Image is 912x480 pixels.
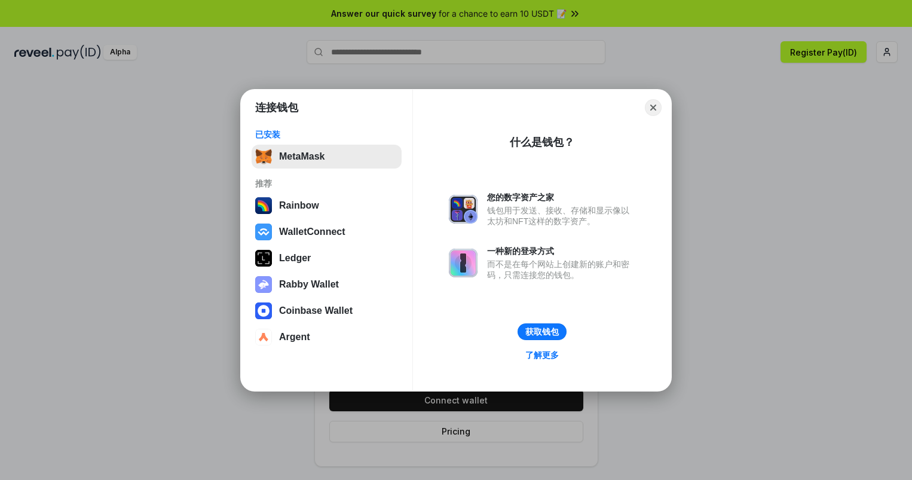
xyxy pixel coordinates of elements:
img: svg+xml,%3Csvg%20width%3D%22120%22%20height%3D%22120%22%20viewBox%3D%220%200%20120%20120%22%20fil... [255,197,272,214]
img: svg+xml,%3Csvg%20width%3D%2228%22%20height%3D%2228%22%20viewBox%3D%220%200%2028%2028%22%20fill%3D... [255,224,272,240]
img: svg+xml,%3Csvg%20xmlns%3D%22http%3A%2F%2Fwww.w3.org%2F2000%2Fsvg%22%20fill%3D%22none%22%20viewBox... [255,276,272,293]
a: 了解更多 [518,347,566,363]
div: Ledger [279,253,311,264]
img: svg+xml,%3Csvg%20fill%3D%22none%22%20height%3D%2233%22%20viewBox%3D%220%200%2035%2033%22%20width%... [255,148,272,165]
h1: 连接钱包 [255,100,298,115]
button: Ledger [252,246,402,270]
img: svg+xml,%3Csvg%20width%3D%2228%22%20height%3D%2228%22%20viewBox%3D%220%200%2028%2028%22%20fill%3D... [255,329,272,346]
button: MetaMask [252,145,402,169]
div: 推荐 [255,178,398,189]
div: 钱包用于发送、接收、存储和显示像以太坊和NFT这样的数字资产。 [487,205,635,227]
div: Coinbase Wallet [279,305,353,316]
div: 而不是在每个网站上创建新的账户和密码，只需连接您的钱包。 [487,259,635,280]
div: 您的数字资产之家 [487,192,635,203]
div: MetaMask [279,151,325,162]
button: Coinbase Wallet [252,299,402,323]
button: Argent [252,325,402,349]
img: svg+xml,%3Csvg%20width%3D%2228%22%20height%3D%2228%22%20viewBox%3D%220%200%2028%2028%22%20fill%3D... [255,302,272,319]
div: Argent [279,332,310,343]
img: svg+xml,%3Csvg%20xmlns%3D%22http%3A%2F%2Fwww.w3.org%2F2000%2Fsvg%22%20fill%3D%22none%22%20viewBox... [449,249,478,277]
div: WalletConnect [279,227,345,237]
div: 已安装 [255,129,398,140]
button: Rabby Wallet [252,273,402,296]
div: 一种新的登录方式 [487,246,635,256]
img: svg+xml,%3Csvg%20xmlns%3D%22http%3A%2F%2Fwww.w3.org%2F2000%2Fsvg%22%20width%3D%2228%22%20height%3... [255,250,272,267]
div: Rainbow [279,200,319,211]
button: Rainbow [252,194,402,218]
button: Close [645,99,662,116]
div: 获取钱包 [525,326,559,337]
img: svg+xml,%3Csvg%20xmlns%3D%22http%3A%2F%2Fwww.w3.org%2F2000%2Fsvg%22%20fill%3D%22none%22%20viewBox... [449,195,478,224]
div: Rabby Wallet [279,279,339,290]
button: WalletConnect [252,220,402,244]
div: 什么是钱包？ [510,135,574,149]
div: 了解更多 [525,350,559,360]
button: 获取钱包 [518,323,567,340]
